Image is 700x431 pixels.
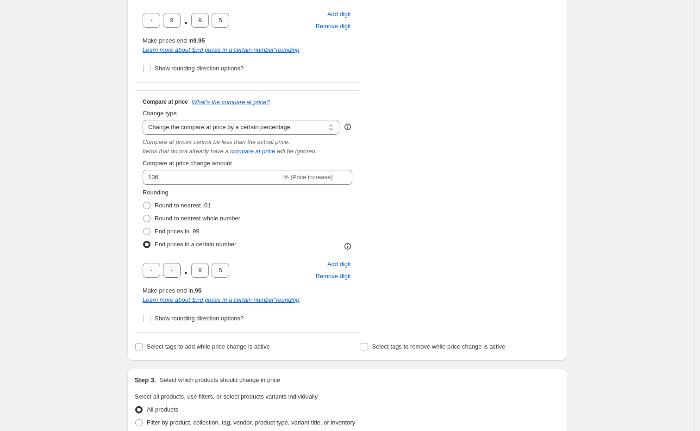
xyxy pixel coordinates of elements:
input: ﹡ [212,263,229,278]
span: Change type [143,110,177,117]
span: Add digit [327,10,351,19]
span: End prices in .99 [155,228,200,235]
h3: Compare at price [143,98,188,106]
span: Compare at price change amount [143,160,232,167]
h2: Step 3. [135,375,156,385]
span: End prices in a certain number [155,241,236,248]
input: ﹡ [143,13,160,28]
button: Remove placeholder [314,270,352,282]
span: % (Price increase) [283,174,332,181]
span: Remove digit [316,22,351,31]
span: Select tags to add while price change is active [147,343,270,350]
input: ﹡ [191,263,209,278]
input: -15 [143,170,281,185]
span: Select all products, use filters, or select products variants individually [135,393,318,400]
span: Add digit [327,260,351,269]
a: Learn more about"End prices in a certain number"rounding [143,46,300,53]
input: ﹡ [143,263,160,278]
i: Learn more about " End prices in a certain number " rounding [143,296,300,303]
span: Round to nearest whole number [155,215,240,222]
button: Remove placeholder [314,20,352,32]
input: ﹡ [163,13,181,28]
i: Compare at prices cannot be less than the actual price. [143,138,290,145]
p: Select which products should change in price [160,375,280,385]
span: Remove digit [316,272,351,281]
span: Rounding [143,189,169,196]
span: Filter by product, collection, tag, vendor, product type, variant title, or inventory [147,419,355,426]
i: Items that do not already have a [143,148,229,155]
div: help [343,122,352,131]
span: . [183,13,188,28]
b: .95 [193,287,201,294]
button: Add placeholder [326,258,352,270]
span: Select tags to remove while price change is active [372,343,506,350]
i: will be ignored. [277,148,317,155]
input: ﹡ [163,263,181,278]
span: Show rounding direction options? [155,65,244,72]
span: Make prices end in [143,37,205,44]
input: ﹡ [212,13,229,28]
span: Show rounding direction options? [155,315,244,322]
a: Learn more about"End prices in a certain number"rounding [143,296,300,303]
b: 9.95 [193,37,205,44]
button: What's the compare at price? [192,99,270,106]
span: All products [147,406,178,413]
span: . [183,263,188,278]
span: Round to nearest .01 [155,202,211,209]
i: Learn more about " End prices in a certain number " rounding [143,46,300,53]
button: compare at price [230,148,275,155]
span: Make prices end in [143,287,201,294]
input: ﹡ [191,13,209,28]
button: Add placeholder [326,8,352,20]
